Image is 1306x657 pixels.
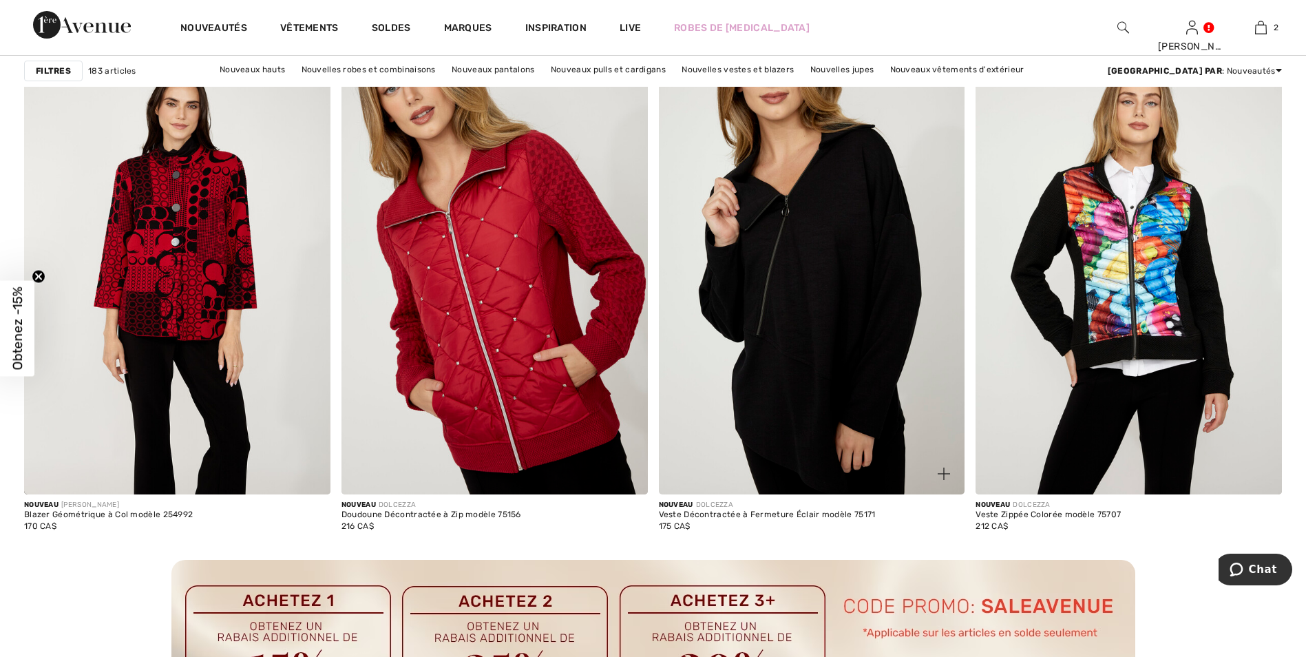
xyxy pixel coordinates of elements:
span: 175 CA$ [659,521,691,531]
a: Nouveaux pulls et cardigans [544,61,673,79]
button: Close teaser [32,270,45,284]
div: Veste Décontractée à Fermeture Éclair modèle 75171 [659,510,876,520]
img: Blazer Géométrique à Col modèle 254992. Tomato/black [24,35,330,494]
a: Nouveautés [180,22,247,36]
a: Se connecter [1186,21,1198,34]
strong: Filtres [36,65,71,77]
a: Marques [444,22,492,36]
img: 1ère Avenue [33,11,131,39]
iframe: Ouvre un widget dans lequel vous pouvez chatter avec l’un de nos agents [1219,554,1292,588]
span: Obtenez -15% [10,287,25,371]
div: DOLCEZZA [659,500,876,510]
span: Nouveau [976,501,1010,509]
div: Doudoune Décontractée à Zip modèle 75156 [341,510,521,520]
span: 2 [1274,21,1278,34]
a: Nouvelles vestes et blazers [675,61,801,79]
span: 183 articles [88,65,136,77]
a: Veste Décontractée à Fermeture Éclair modèle 75171. Noir [659,35,965,494]
img: plus_v2.svg [938,468,950,480]
a: Nouveaux pantalons [445,61,541,79]
div: DOLCEZZA [341,500,521,510]
a: Nouvelles jupes [803,61,881,79]
div: Veste Zippée Colorée modèle 75707 [976,510,1121,520]
a: Vêtements [280,22,339,36]
img: Mon panier [1255,19,1267,36]
a: Live [620,21,641,35]
img: Mes infos [1186,19,1198,36]
img: Doudoune Décontractée à Zip modèle 75156. Rouge [341,35,648,494]
div: DOLCEZZA [976,500,1121,510]
span: Inspiration [525,22,587,36]
a: Soldes [372,22,411,36]
strong: [GEOGRAPHIC_DATA] par [1108,66,1222,76]
span: 170 CA$ [24,521,56,531]
div: [PERSON_NAME] [1158,39,1225,54]
span: Nouveau [341,501,376,509]
img: Veste Zippée Colorée modèle 75707. As sample [976,35,1282,494]
img: recherche [1117,19,1129,36]
div: [PERSON_NAME] [24,500,193,510]
span: 212 CA$ [976,521,1008,531]
a: Robes de [MEDICAL_DATA] [674,21,810,35]
span: 216 CA$ [341,521,374,531]
a: Nouvelles robes et combinaisons [295,61,443,79]
span: Nouveau [24,501,59,509]
a: 2 [1227,19,1294,36]
span: Nouveau [659,501,693,509]
div: : Nouveautés [1108,65,1282,77]
a: Nouveaux vêtements d'extérieur [883,61,1031,79]
div: Blazer Géométrique à Col modèle 254992 [24,510,193,520]
a: Nouveaux hauts [213,61,292,79]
